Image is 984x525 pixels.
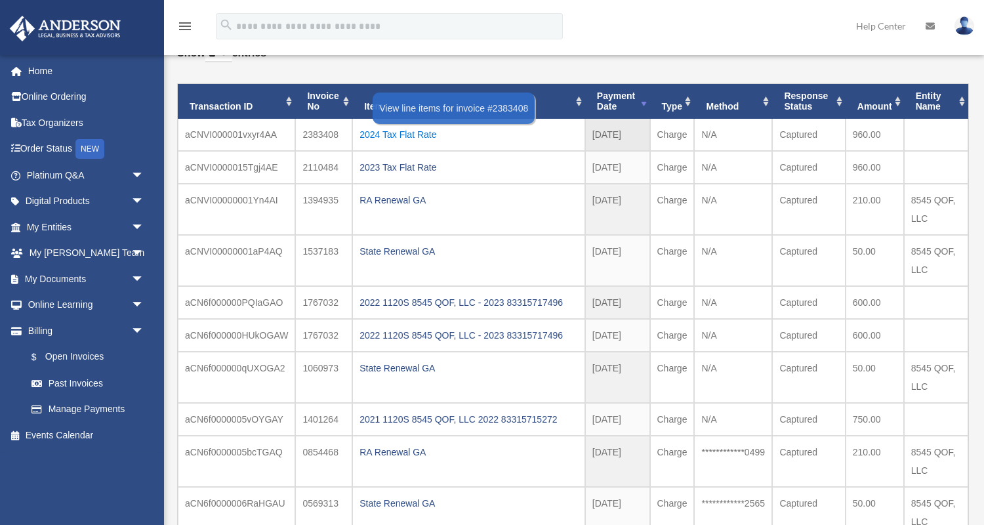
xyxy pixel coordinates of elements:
td: N/A [694,184,772,235]
a: Home [9,58,164,84]
a: Online Ordering [9,84,164,110]
td: [DATE] [585,403,650,436]
span: $ [39,349,45,366]
td: aCN6f0000005vOYGAY [178,403,295,436]
a: My Entitiesarrow_drop_down [9,214,164,240]
td: N/A [694,319,772,352]
td: aCN6f000000qUXOGA2 [178,352,295,403]
a: Manage Payments [18,396,164,423]
td: 1401264 [295,403,352,436]
i: menu [177,18,193,34]
td: Charge [650,436,695,487]
th: Entity Name: activate to sort column ascending [904,84,968,119]
a: $Open Invoices [18,344,164,371]
div: NEW [75,139,104,159]
div: RA Renewal GA [359,443,578,461]
span: arrow_drop_down [131,188,157,215]
td: Charge [650,151,695,184]
td: aCNVI000001vxyr4AA [178,119,295,151]
th: Type: activate to sort column ascending [650,84,695,119]
td: 1394935 [295,184,352,235]
a: My Documentsarrow_drop_down [9,266,164,292]
td: [DATE] [585,119,650,151]
td: Charge [650,403,695,436]
a: My [PERSON_NAME] Teamarrow_drop_down [9,240,164,266]
td: [DATE] [585,319,650,352]
td: 750.00 [846,403,904,436]
td: aCN6f000000PQIaGAO [178,286,295,319]
div: State Renewal GA [359,494,578,513]
span: arrow_drop_down [131,162,157,189]
td: Captured [772,403,845,436]
div: State Renewal GA [359,359,578,377]
a: Online Learningarrow_drop_down [9,292,164,318]
td: Charge [650,286,695,319]
td: 8545 QOF, LLC [904,235,968,286]
a: menu [177,23,193,34]
td: 1767032 [295,286,352,319]
td: 50.00 [846,352,904,403]
img: Anderson Advisors Platinum Portal [6,16,125,41]
td: Captured [772,286,845,319]
div: RA Renewal GA [359,191,578,209]
td: [DATE] [585,352,650,403]
td: Charge [650,119,695,151]
div: 2021 1120S 8545 QOF, LLC 2022 83315715272 [359,410,578,429]
td: aCNVI0000015Tgj4AE [178,151,295,184]
td: N/A [694,352,772,403]
div: 2022 1120S 8545 QOF, LLC - 2023 83315717496 [359,293,578,312]
label: Show entries [177,44,266,75]
th: Amount: activate to sort column ascending [846,84,904,119]
div: 2023 Tax Flat Rate [359,158,578,177]
td: Captured [772,119,845,151]
td: Charge [650,352,695,403]
td: 2110484 [295,151,352,184]
th: Method: activate to sort column ascending [694,84,772,119]
td: aCN6f000000HUkOGAW [178,319,295,352]
span: arrow_drop_down [131,266,157,293]
td: Captured [772,436,845,487]
td: 600.00 [846,286,904,319]
td: 1537183 [295,235,352,286]
a: Billingarrow_drop_down [9,318,164,344]
td: 0854468 [295,436,352,487]
div: State Renewal GA [359,242,578,261]
td: N/A [694,286,772,319]
td: N/A [694,119,772,151]
a: Platinum Q&Aarrow_drop_down [9,162,164,188]
td: Charge [650,184,695,235]
a: Past Invoices [18,370,157,396]
th: Transaction ID: activate to sort column ascending [178,84,295,119]
td: N/A [694,403,772,436]
img: User Pic [954,16,974,35]
td: 1767032 [295,319,352,352]
td: aCN6f0000005bcTGAQ [178,436,295,487]
td: [DATE] [585,436,650,487]
td: N/A [694,151,772,184]
div: 2024 Tax Flat Rate [359,125,578,144]
span: arrow_drop_down [131,292,157,319]
span: arrow_drop_down [131,214,157,241]
td: 2383408 [295,119,352,151]
span: arrow_drop_down [131,240,157,267]
td: Captured [772,319,845,352]
td: 960.00 [846,151,904,184]
td: [DATE] [585,151,650,184]
td: 600.00 [846,319,904,352]
th: Invoice No: activate to sort column ascending [295,84,352,119]
a: Digital Productsarrow_drop_down [9,188,164,215]
td: aCNVI00000001aP4AQ [178,235,295,286]
td: 1060973 [295,352,352,403]
td: 8545 QOF, LLC [904,352,968,403]
td: Charge [650,319,695,352]
td: N/A [694,235,772,286]
td: 8545 QOF, LLC [904,184,968,235]
td: [DATE] [585,235,650,286]
td: 210.00 [846,184,904,235]
td: aCNVI00000001Yn4AI [178,184,295,235]
td: 210.00 [846,436,904,487]
td: Captured [772,352,845,403]
th: Item: activate to sort column ascending [352,84,585,119]
i: search [219,18,234,32]
a: Order StatusNEW [9,136,164,163]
